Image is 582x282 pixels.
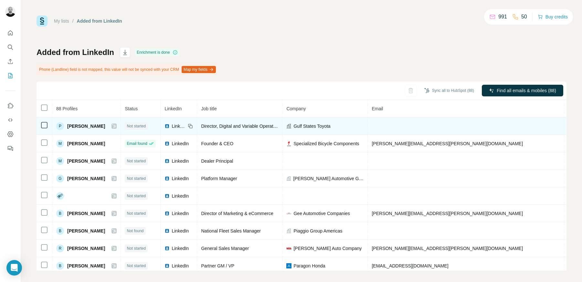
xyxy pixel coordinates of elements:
[5,6,16,17] img: Avatar
[538,12,568,21] button: Buy credits
[286,141,291,146] img: company-logo
[164,158,170,164] img: LinkedIn logo
[5,56,16,67] button: Enrich CSV
[37,16,48,27] img: Surfe Logo
[172,245,189,252] span: LinkedIn
[293,140,359,147] span: Specialized Bicycle Components
[497,87,556,94] span: Find all emails & mobiles (88)
[56,157,64,165] div: M
[37,47,114,58] h1: Added from LinkedIn
[286,246,291,251] img: company-logo
[67,245,105,252] span: [PERSON_NAME]
[77,18,122,24] div: Added from LinkedIn
[56,122,64,130] div: P
[67,263,105,269] span: [PERSON_NAME]
[5,128,16,140] button: Dashboard
[201,106,217,111] span: Job title
[372,211,523,216] span: [PERSON_NAME][EMAIL_ADDRESS][PERSON_NAME][DOMAIN_NAME]
[127,193,146,199] span: Not started
[164,263,170,268] img: LinkedIn logo
[201,141,233,146] span: Founder & CEO
[164,211,170,216] img: LinkedIn logo
[56,262,64,270] div: B
[72,18,74,24] li: /
[6,260,22,276] div: Open Intercom Messenger
[164,106,182,111] span: LinkedIn
[201,246,249,251] span: General Sales Manager
[293,210,350,217] span: Gee Automotive Companies
[56,106,78,111] span: 88 Profiles
[286,263,291,268] img: company-logo
[37,64,217,75] div: Phone (Landline) field is not mapped, this value will not be synced with your CRM
[5,100,16,112] button: Use Surfe on LinkedIn
[127,228,143,234] span: Not found
[67,175,105,182] span: [PERSON_NAME]
[201,211,273,216] span: Director of Marketing & eCommerce
[372,141,523,146] span: [PERSON_NAME][EMAIL_ADDRESS][PERSON_NAME][DOMAIN_NAME]
[293,228,342,234] span: Piaggio Group Americas
[5,143,16,154] button: Feedback
[172,175,189,182] span: LinkedIn
[372,106,383,111] span: Email
[498,13,507,21] p: 991
[56,140,64,147] div: M
[67,210,105,217] span: [PERSON_NAME]
[293,263,325,269] span: Paragon Honda
[293,123,330,129] span: Gulf States Toyota
[372,246,523,251] span: [PERSON_NAME][EMAIL_ADDRESS][PERSON_NAME][DOMAIN_NAME]
[172,193,189,199] span: LinkedIn
[420,86,479,95] button: Sync all to HubSpot (88)
[54,18,69,24] a: My lists
[164,246,170,251] img: LinkedIn logo
[164,193,170,199] img: LinkedIn logo
[125,106,138,111] span: Status
[67,123,105,129] span: [PERSON_NAME]
[172,263,189,269] span: LinkedIn
[164,228,170,233] img: LinkedIn logo
[127,123,146,129] span: Not started
[172,123,186,129] span: LinkedIn
[172,210,189,217] span: LinkedIn
[127,211,146,216] span: Not started
[164,124,170,129] img: LinkedIn logo
[201,228,260,233] span: National Fleet Sales Manager
[521,13,527,21] p: 50
[56,227,64,235] div: B
[5,114,16,126] button: Use Surfe API
[164,141,170,146] img: LinkedIn logo
[164,176,170,181] img: LinkedIn logo
[286,211,291,216] img: company-logo
[56,244,64,252] div: R
[293,245,362,252] span: [PERSON_NAME] Auto Company
[286,106,306,111] span: Company
[172,140,189,147] span: LinkedIn
[293,175,364,182] span: [PERSON_NAME] Automotive Group
[182,66,216,73] button: Map my fields
[127,141,147,146] span: Email found
[5,41,16,53] button: Search
[127,245,146,251] span: Not started
[67,140,105,147] span: [PERSON_NAME]
[172,228,189,234] span: LinkedIn
[67,158,105,164] span: [PERSON_NAME]
[56,210,64,217] div: B
[56,175,64,182] div: G
[482,85,563,96] button: Find all emails & mobiles (88)
[201,176,237,181] span: Platform Manager
[127,263,146,269] span: Not started
[372,263,448,268] span: [EMAIL_ADDRESS][DOMAIN_NAME]
[5,70,16,81] button: My lists
[201,263,234,268] span: Partner GM / VP
[127,176,146,181] span: Not started
[67,228,105,234] span: [PERSON_NAME]
[135,49,180,56] div: Enrichment is done
[201,158,233,164] span: Dealer Principal
[172,158,189,164] span: LinkedIn
[5,27,16,39] button: Quick start
[127,158,146,164] span: Not started
[201,124,281,129] span: Director, Digital and Variable Operations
